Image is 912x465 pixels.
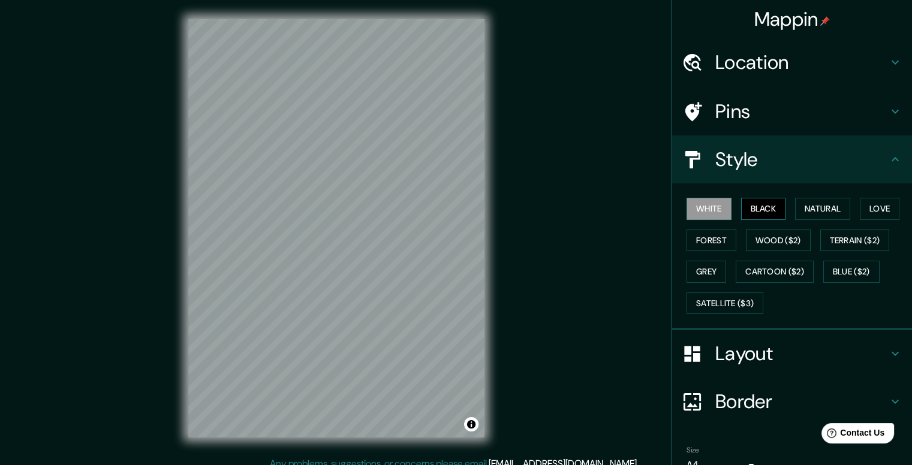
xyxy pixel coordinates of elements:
[715,99,888,123] h4: Pins
[672,38,912,86] div: Location
[754,7,830,31] h4: Mappin
[805,418,899,452] iframe: Help widget launcher
[672,87,912,135] div: Pins
[715,342,888,366] h4: Layout
[820,16,830,26] img: pin-icon.png
[741,198,786,220] button: Black
[715,50,888,74] h4: Location
[715,147,888,171] h4: Style
[672,378,912,425] div: Border
[672,135,912,183] div: Style
[820,230,890,252] button: Terrain ($2)
[746,230,811,252] button: Wood ($2)
[687,445,699,455] label: Size
[860,198,899,220] button: Love
[687,230,736,252] button: Forest
[687,292,763,315] button: Satellite ($3)
[672,330,912,378] div: Layout
[823,261,880,283] button: Blue ($2)
[736,261,814,283] button: Cartoon ($2)
[188,19,484,437] canvas: Map
[715,389,888,413] h4: Border
[687,261,726,283] button: Grey
[464,417,478,431] button: Toggle attribution
[795,198,850,220] button: Natural
[687,198,732,220] button: White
